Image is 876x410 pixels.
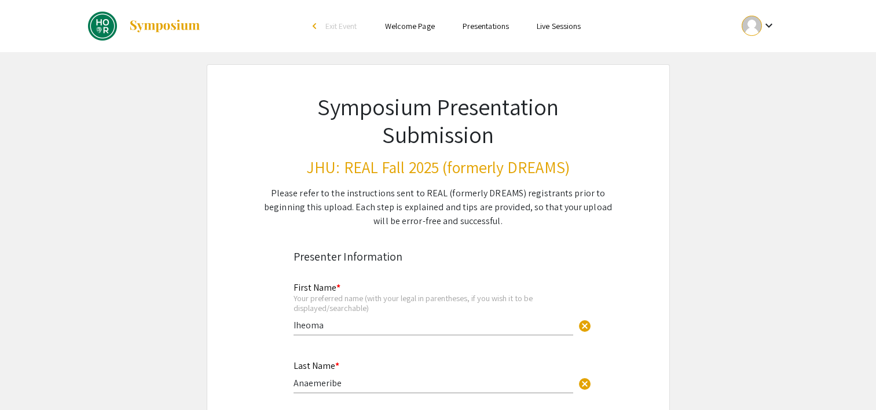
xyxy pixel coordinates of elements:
[294,377,573,389] input: Type Here
[325,21,357,31] span: Exit Event
[263,186,613,228] div: Please refer to the instructions sent to REAL (formerly DREAMS) registrants prior to beginning th...
[578,377,592,391] span: cancel
[537,21,581,31] a: Live Sessions
[294,281,340,294] mat-label: First Name
[129,19,201,33] img: Symposium by ForagerOne
[463,21,509,31] a: Presentations
[88,12,201,41] a: JHU: REAL Fall 2025 (formerly DREAMS)
[263,93,613,148] h1: Symposium Presentation Submission
[88,12,117,41] img: JHU: REAL Fall 2025 (formerly DREAMS)
[762,19,776,32] mat-icon: Expand account dropdown
[294,293,573,313] div: Your preferred name (with your legal in parentheses, if you wish it to be displayed/searchable)
[263,158,613,177] h3: JHU: REAL Fall 2025 (formerly DREAMS)
[294,360,339,372] mat-label: Last Name
[9,358,49,401] iframe: Chat
[294,319,573,331] input: Type Here
[385,21,435,31] a: Welcome Page
[578,319,592,333] span: cancel
[573,371,596,394] button: Clear
[573,313,596,336] button: Clear
[730,13,788,39] button: Expand account dropdown
[313,23,320,30] div: arrow_back_ios
[294,248,583,265] div: Presenter Information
